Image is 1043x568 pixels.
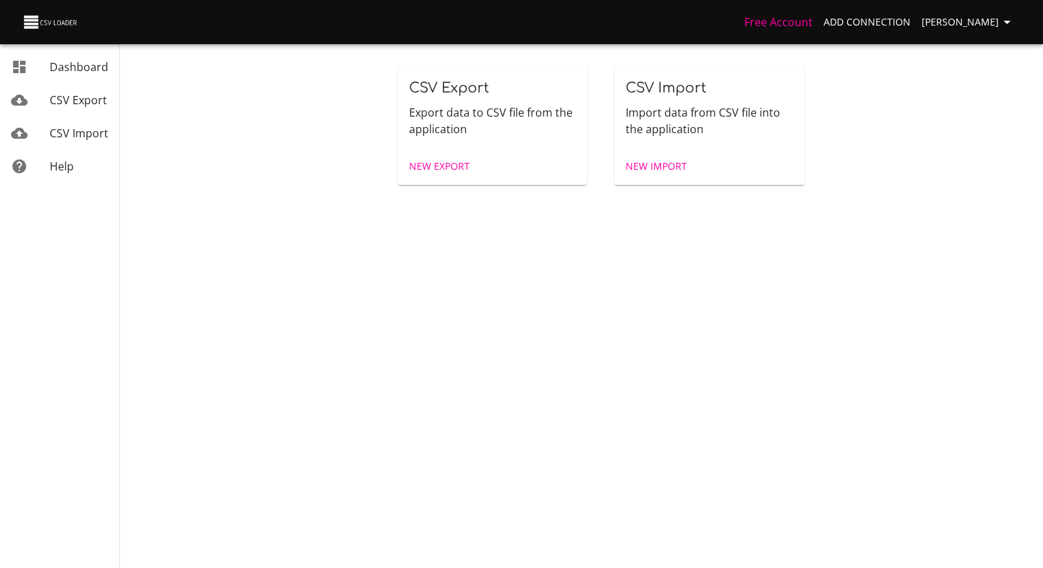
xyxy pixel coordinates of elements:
a: New Export [404,154,475,179]
span: CSV Import [50,126,108,141]
img: CSV Loader [22,12,80,32]
span: New Export [409,158,470,175]
span: Dashboard [50,59,108,75]
span: New Import [626,158,687,175]
span: Help [50,159,74,174]
a: Free Account [744,14,813,30]
span: Add Connection [824,14,911,31]
span: CSV Export [50,92,107,108]
span: CSV Import [626,80,706,96]
button: [PERSON_NAME] [916,10,1021,35]
p: Import data from CSV file into the application [626,104,793,137]
span: CSV Export [409,80,489,96]
span: [PERSON_NAME] [922,14,1015,31]
a: New Import [620,154,693,179]
p: Export data to CSV file from the application [409,104,577,137]
a: Add Connection [818,10,916,35]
